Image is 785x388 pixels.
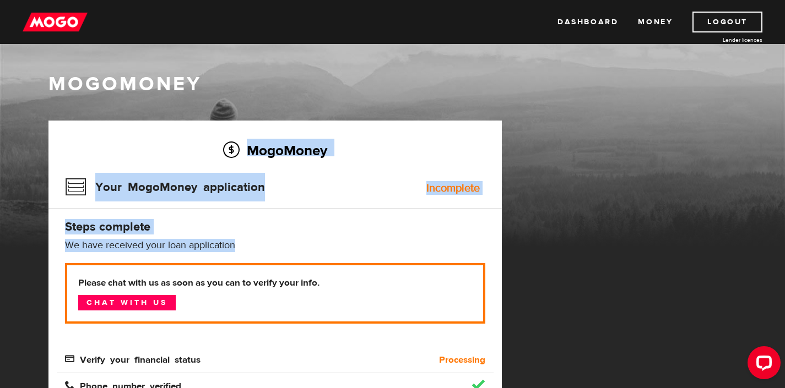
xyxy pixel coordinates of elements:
[680,36,762,44] a: Lender licences
[557,12,618,32] a: Dashboard
[48,73,737,96] h1: MogoMoney
[65,239,485,252] p: We have received your loan application
[65,139,485,162] h2: MogoMoney
[65,354,201,363] span: Verify your financial status
[439,353,485,367] b: Processing
[78,295,176,310] a: Chat with us
[65,219,485,234] h4: Steps complete
[426,183,480,194] div: Incomplete
[692,12,762,32] a: Logout
[638,12,673,32] a: Money
[65,173,265,201] h3: Your MogoMoney application
[739,342,785,388] iframe: LiveChat chat widget
[78,276,472,289] b: Please chat with us as soon as you can to verify your info.
[23,12,88,32] img: mogo_logo-11ee424be714fa7cbb0f0f49df9e16ec.png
